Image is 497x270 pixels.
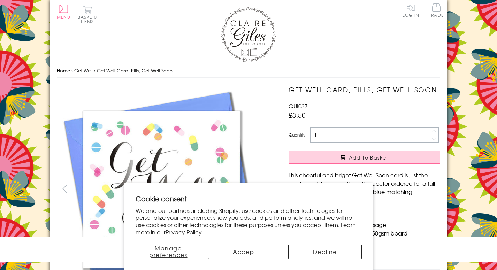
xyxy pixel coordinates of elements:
span: Add to Basket [349,154,389,161]
button: next [259,181,275,196]
a: Get Well [74,67,93,74]
span: › [71,67,73,74]
button: Menu [57,5,70,19]
h2: Cookie consent [136,194,362,203]
span: QUI037 [289,102,308,110]
span: 0 items [81,14,97,24]
button: Manage preferences [136,245,201,259]
span: Get Well Card, Pills, Get Well Soon [97,67,173,74]
span: › [94,67,95,74]
img: Claire Giles Greetings Cards [221,7,276,62]
a: Privacy Policy [166,228,202,236]
span: Manage preferences [149,244,188,259]
a: Trade [429,3,444,18]
h1: Get Well Card, Pills, Get Well Soon [289,85,440,95]
span: Menu [57,14,70,20]
button: Decline [288,245,361,259]
nav: breadcrumbs [57,64,440,78]
button: Accept [208,245,281,259]
label: Quantity [289,132,305,138]
p: This cheerful and bright Get Well Soon card is just the medicine. It has everything the doctor or... [289,171,440,204]
p: We and our partners, including Shopify, use cookies and other technologies to personalize your ex... [136,207,362,236]
a: Home [57,67,70,74]
span: £3.50 [289,110,306,120]
button: prev [57,181,72,196]
button: Basket0 items [78,6,97,23]
span: Trade [429,3,444,17]
a: Log In [403,3,419,17]
button: Add to Basket [289,151,440,164]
